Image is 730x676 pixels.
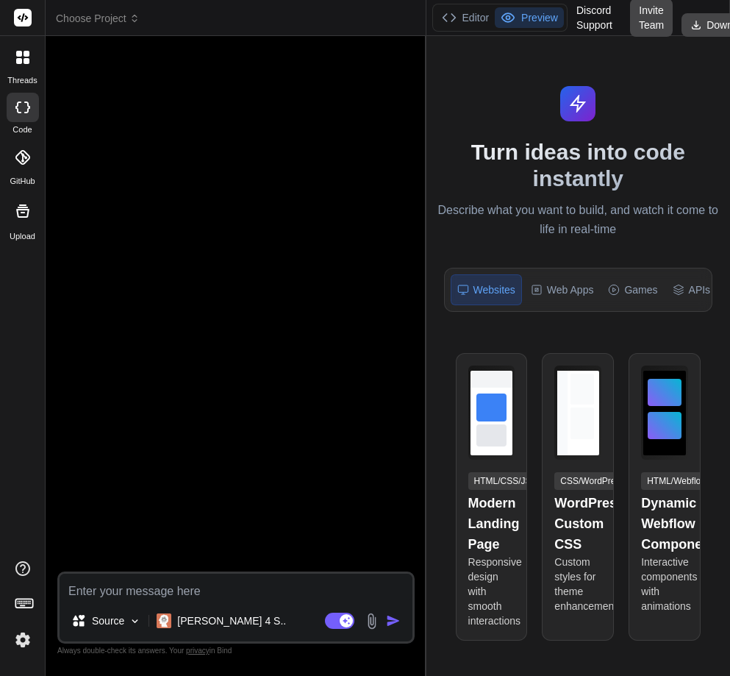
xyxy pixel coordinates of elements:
[554,493,601,555] h4: WordPress Custom CSS
[186,647,210,655] span: privacy
[495,7,564,28] button: Preview
[7,74,37,87] label: threads
[525,274,600,305] div: Web Apps
[641,493,688,555] h4: Dynamic Webflow Component
[56,11,140,26] span: Choose Project
[10,627,35,652] img: settings
[554,472,630,490] div: CSS/WordPress
[10,230,35,243] label: Upload
[363,613,380,630] img: attachment
[435,201,721,238] p: Describe what you want to build, and watch it come to life in real-time
[554,555,601,613] p: Custom styles for theme enhancement
[468,472,537,490] div: HTML/CSS/JS
[436,7,495,28] button: Editor
[92,613,124,628] p: Source
[57,644,415,658] p: Always double-check its answers. Your in Bind
[386,613,401,628] img: icon
[641,555,688,613] p: Interactive components with animations
[157,613,171,628] img: Claude 4 Sonnet
[435,139,721,192] h1: Turn ideas into code instantly
[602,274,663,305] div: Games
[177,613,286,628] p: [PERSON_NAME] 4 S..
[468,493,515,555] h4: Modern Landing Page
[468,555,515,628] p: Responsive design with smooth interactions
[667,274,717,305] div: APIs
[129,615,141,627] img: Pick Models
[451,274,522,305] div: Websites
[12,124,32,136] label: code
[641,472,713,490] div: HTML/Webflow
[10,175,35,188] label: GitHub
